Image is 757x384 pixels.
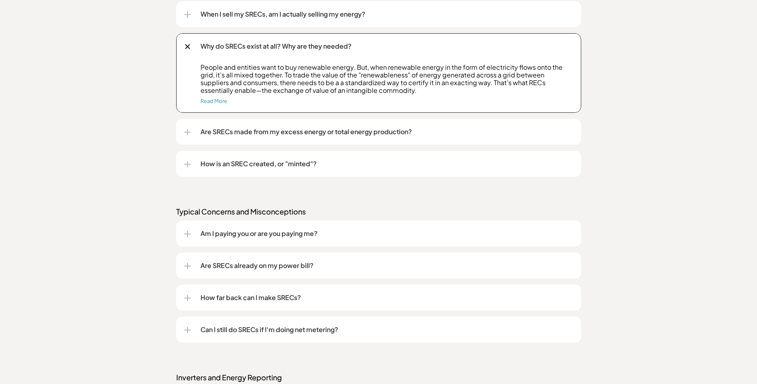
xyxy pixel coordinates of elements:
a: Read More [200,98,227,104]
p: People and entities want to buy renewable energy. But, when renewable energy in the form of elect... [200,63,573,94]
p: Am I paying you or are you paying me? [200,229,573,238]
p: Inverters and Energy Reporting [176,373,581,382]
p: When I sell my SRECs, am I actually selling my energy? [200,9,573,19]
p: How is an SREC created, or "minted"? [200,159,573,169]
p: Are SRECs already on my power bill? [200,261,573,270]
p: How far back can I make SRECs? [200,293,573,302]
p: Typical Concerns and Misconceptions [176,207,581,217]
p: Are SRECs made from my excess energy or total energy production? [200,127,573,137]
p: Why do SRECs exist at all? Why are they needed? [200,41,573,51]
p: Can I still do SRECs if I'm doing net metering? [200,325,573,335]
